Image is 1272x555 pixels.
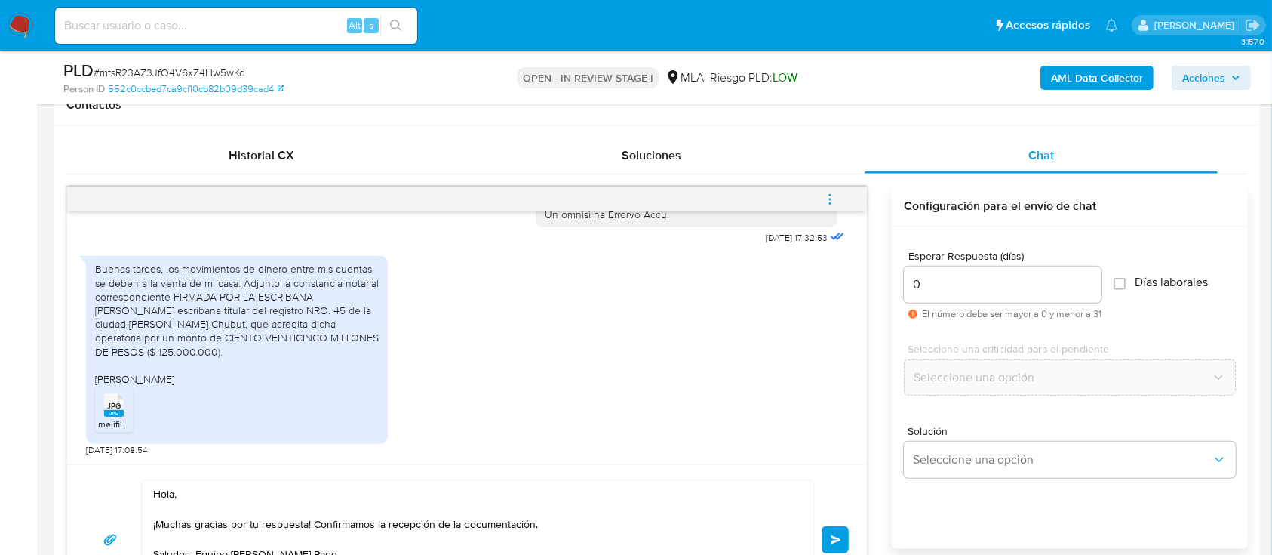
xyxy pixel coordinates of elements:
h1: Contactos [66,97,1248,113]
span: Seleccione una criticidad para el pendiente [908,344,1240,354]
input: Buscar usuario o caso... [55,16,417,35]
span: Alt [349,18,361,32]
button: search-icon [380,15,411,36]
span: Seleccione una opción [914,370,1211,385]
span: Días laborales [1135,275,1208,290]
span: JPG [107,401,121,411]
input: Días laborales [1114,278,1126,290]
p: marielabelen.cragno@mercadolibre.com [1154,18,1240,32]
span: El número debe ser mayor a 0 y menor a 31 [922,309,1101,319]
p: OPEN - IN REVIEW STAGE I [517,67,659,88]
span: Seleccione una opción [913,452,1212,467]
span: Solución [908,426,1240,436]
span: Chat [1028,146,1054,164]
div: Buenas tardes, los movimientos de dinero entre mis cuentas se deben a la venta de mi casa. Adjunt... [95,262,379,386]
a: Salir [1245,17,1261,33]
button: menu-action [805,181,855,217]
a: 552c0ccbed7ca9cf10cb82b09d39cad4 [108,82,284,96]
button: Acciones [1172,66,1251,90]
div: MLA [665,69,704,86]
span: Enviar [831,535,841,544]
span: [DATE] 17:32:53 [766,232,828,244]
span: 3.157.0 [1241,35,1264,48]
span: melifile4399004600088779081.jpg [98,418,239,430]
span: Esperar Respuesta (días) [908,251,1106,262]
span: Accesos rápidos [1006,17,1090,33]
input: days_to_wait [904,275,1101,294]
span: Riesgo PLD: [710,69,797,86]
span: Acciones [1182,66,1225,90]
span: LOW [773,69,797,86]
span: [DATE] 17:08:54 [86,444,147,456]
b: AML Data Collector [1051,66,1143,90]
span: Soluciones [622,146,681,164]
span: Historial CX [229,146,294,164]
b: Person ID [63,82,105,96]
button: Enviar [822,526,849,553]
button: Seleccione una opción [904,442,1236,478]
button: AML Data Collector [1040,66,1154,90]
span: s [369,18,373,32]
h3: Configuración para el envío de chat [904,199,1236,214]
a: Notificaciones [1105,19,1118,32]
span: # mtsR23AZ3JfO4V6xZ4Hw5wKd [94,65,245,80]
b: PLD [63,58,94,82]
button: Seleccione una opción [904,359,1236,396]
